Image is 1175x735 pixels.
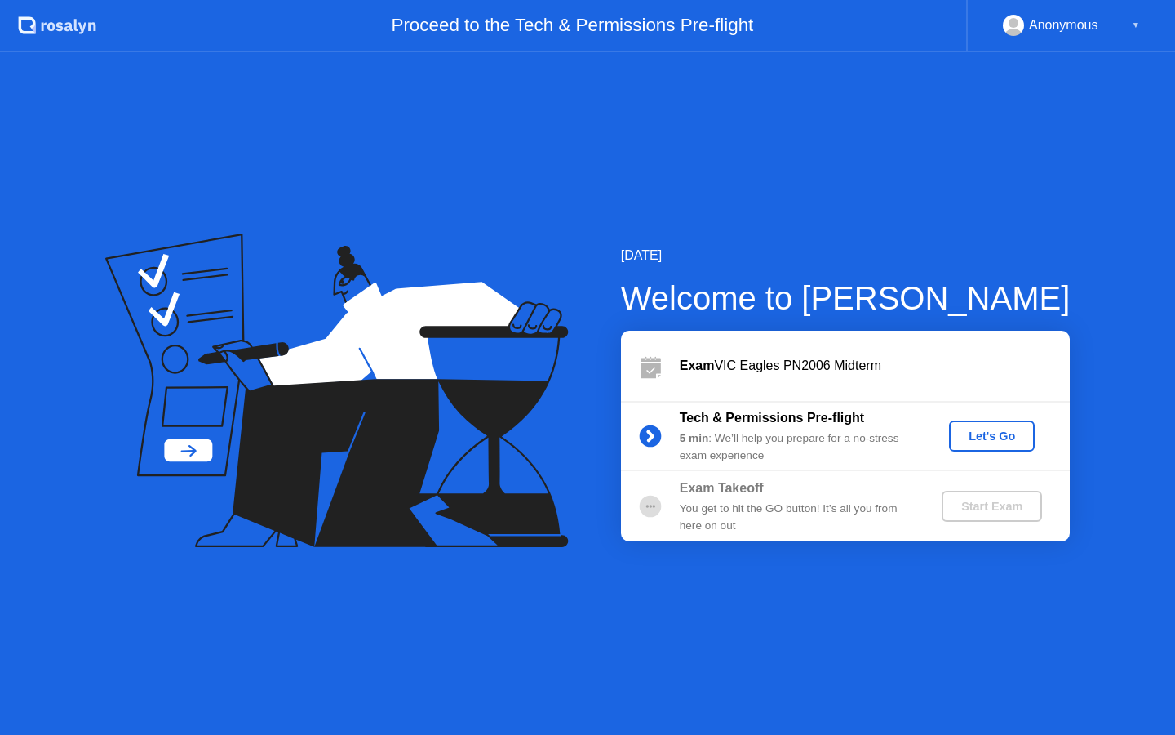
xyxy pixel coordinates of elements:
div: Anonymous [1029,15,1098,36]
div: Let's Go [956,430,1028,443]
b: Tech & Permissions Pre-flight [680,411,864,425]
div: Start Exam [948,500,1035,513]
div: VIC Eagles PN2006 Midterm [680,356,1070,376]
b: 5 min [680,432,709,444]
button: Let's Go [949,421,1035,452]
div: You get to hit the GO button! It’s all you from here on out [680,501,915,534]
div: : We’ll help you prepare for a no-stress exam experience [680,430,915,464]
b: Exam [680,359,715,372]
div: [DATE] [621,246,1071,265]
div: ▼ [1132,15,1140,36]
b: Exam Takeoff [680,481,764,495]
div: Welcome to [PERSON_NAME] [621,274,1071,323]
button: Start Exam [942,491,1042,522]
